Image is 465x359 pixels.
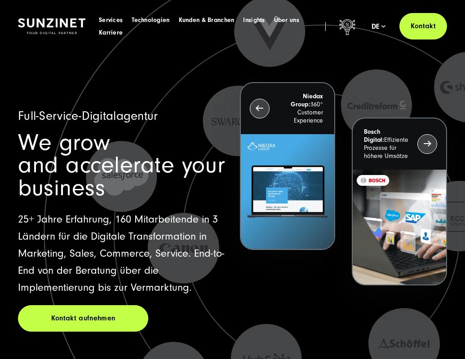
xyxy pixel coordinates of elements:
[243,16,265,25] a: Insights
[18,18,85,34] img: SUNZINET Full Service Digital Agentur
[18,129,225,201] span: We grow and accelerate your business
[364,128,384,144] strong: Bosch Digital:
[99,16,123,25] a: Services
[352,118,447,285] button: Bosch Digital:Effiziente Prozesse für höhere Umsätze BOSCH - Kundeprojekt - Digital Transformatio...
[18,305,148,332] a: Kontakt aufnehmen
[99,28,123,37] a: Karriere
[274,16,299,25] a: Über uns
[240,82,335,250] button: Niedax Group:360° Customer Experience Letztes Projekt von Niedax. Ein Laptop auf dem die Niedax W...
[179,16,235,25] a: Kunden & Branchen
[241,134,334,249] img: Letztes Projekt von Niedax. Ein Laptop auf dem die Niedax Website geöffnet ist, auf blauem Hinter...
[353,170,446,285] img: BOSCH - Kundeprojekt - Digital Transformation Agentur SUNZINET
[132,16,169,25] a: Technologien
[275,92,323,125] p: 360° Customer Experience
[372,22,386,31] div: de
[291,93,323,108] strong: Niedax Group:
[18,109,158,123] span: Full-Service-Digitalagentur
[18,211,225,296] p: 25+ Jahre Erfahrung, 160 Mitarbeitende in 3 Ländern für die Digitale Transformation in Marketing,...
[399,13,447,39] a: Kontakt
[364,128,412,160] p: Effiziente Prozesse für höhere Umsätze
